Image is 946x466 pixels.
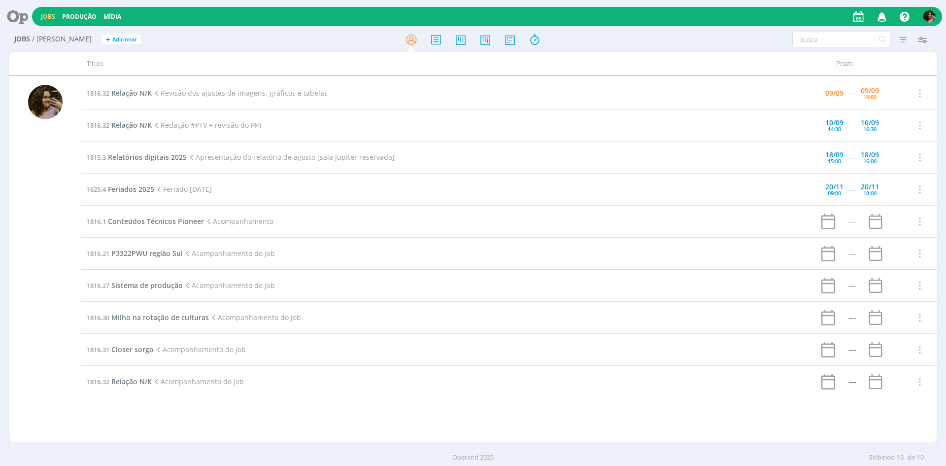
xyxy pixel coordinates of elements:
span: 1816.30 [87,313,109,322]
a: 1816.31Closer sorgo [87,345,154,354]
span: Acompanhamento do job [152,377,244,386]
div: 18/09 [825,151,844,158]
div: 09/09 [825,90,844,97]
div: 18/09 [861,151,879,158]
span: Relação N/K [111,88,152,98]
input: Busca [792,32,890,47]
div: ----- [848,250,856,257]
span: 1625.4 [87,185,106,194]
a: 1816.30Milho na rotação de culturas [87,313,209,322]
span: 10 [917,453,924,463]
img: N [923,10,936,23]
div: Título [81,52,789,75]
a: 1815.3Relatórios digitais 2025 [87,152,187,162]
a: Produção [62,12,97,21]
div: 20/11 [861,183,879,190]
button: Produção [59,13,100,21]
div: ----- [848,314,856,321]
span: 1816.31 [87,345,109,354]
div: 18:00 [863,94,877,100]
span: 1816.27 [87,281,109,290]
a: 1816.32Relação N/K [87,120,152,130]
button: +Adicionar [101,35,141,45]
span: ----- [848,88,856,98]
span: Apresentação do relatório de agosto [sala Jupiter reservada] [187,152,395,162]
a: 1816.27Sistema de produção [87,281,183,290]
span: Exibindo [869,453,895,463]
span: Acompanhamento do job [154,345,246,354]
a: Jobs [41,12,55,21]
span: ----- [848,184,856,194]
div: 16:30 [863,126,877,132]
span: 1815.3 [87,153,106,162]
div: 09:00 [828,190,841,196]
a: 1625.4Feriados 2025 [87,184,154,194]
a: 1816.1Conteúdos Técnicos Pioneer [87,216,204,226]
span: 1816.32 [87,121,109,130]
span: / [PERSON_NAME] [32,35,92,43]
span: Acompanhamento do job [183,249,275,258]
div: Prazo [789,52,900,75]
span: 1816.21 [87,249,109,258]
div: 09/09 [861,87,879,94]
button: Mídia [101,13,124,21]
div: 15:00 [828,158,841,164]
a: 1816.21P3322PWU região Sul [87,249,183,258]
span: Relação N/K [111,120,152,130]
span: de [908,453,915,463]
div: ----- [848,282,856,289]
span: Acompanhamento [204,216,273,226]
span: 1816.32 [87,377,109,386]
span: ----- [848,120,856,130]
a: 1816.32Relação N/K [87,88,152,98]
span: Acompanhamento do job [183,281,275,290]
img: N [28,85,63,119]
span: Milho na rotação de culturas [111,313,209,322]
span: ----- [848,152,856,162]
span: 10 [897,453,904,463]
span: Conteúdos Técnicos Pioneer [108,216,204,226]
span: Redação #PTV + revisão do PPT [152,120,263,130]
a: 1816.32Relação N/K [87,377,152,386]
span: Adicionar [112,36,137,43]
div: ----- [848,378,856,385]
span: + [105,35,110,45]
span: Relação N/K [111,377,152,386]
span: Feriado [DATE] [154,184,212,194]
button: Jobs [38,13,58,21]
div: 16:00 [863,158,877,164]
span: Sistema de produção [111,281,183,290]
div: 18:00 [863,190,877,196]
span: 1816.1 [87,217,106,226]
div: 10/09 [861,119,879,126]
div: ----- [848,218,856,225]
div: 10/09 [825,119,844,126]
span: Acompanhamento do job [209,313,301,322]
span: Closer sorgo [111,345,154,354]
span: 1816.32 [87,89,109,98]
span: Jobs [14,35,30,43]
span: Revisão dos ajustes de imagens, gráficos e tabelas [152,88,328,98]
span: Feriados 2025 [108,184,154,194]
button: N [923,8,936,25]
span: P3322PWU região Sul [111,249,183,258]
div: - - - [81,398,937,408]
div: 20/11 [825,183,844,190]
div: 14:30 [828,126,841,132]
div: ----- [848,346,856,353]
span: Relatórios digitais 2025 [108,152,187,162]
a: Mídia [103,12,121,21]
